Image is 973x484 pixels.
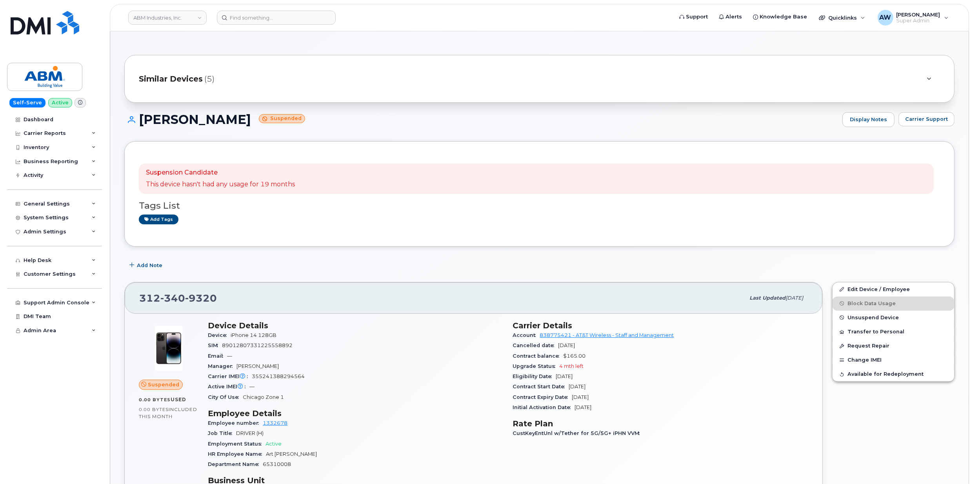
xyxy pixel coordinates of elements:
[513,363,560,369] span: Upgrade Status
[513,419,809,428] h3: Rate Plan
[266,441,282,447] span: Active
[513,321,809,330] h3: Carrier Details
[833,282,954,297] a: Edit Device / Employee
[842,112,895,127] a: Display Notes
[540,332,674,338] a: 838775421 - AT&T Wireless - Staff and Management
[231,332,276,338] span: iPhone 14 128GB
[513,353,564,359] span: Contract balance
[243,394,284,400] span: Chicago Zone 1
[124,258,169,273] button: Add Note
[171,397,186,402] span: used
[139,292,217,304] span: 312
[227,353,232,359] span: —
[208,409,504,418] h3: Employee Details
[833,325,954,339] button: Transfer to Personal
[266,451,317,457] span: Art [PERSON_NAME]
[575,404,592,410] span: [DATE]
[139,397,171,402] span: 0.00 Bytes
[513,332,540,338] span: Account
[236,363,279,369] span: [PERSON_NAME]
[263,420,287,426] a: 1332678
[749,295,786,301] span: Last updated
[848,315,899,320] span: Unsuspend Device
[513,342,558,348] span: Cancelled date
[137,262,162,269] span: Add Note
[905,115,948,123] span: Carrier Support
[160,292,185,304] span: 340
[208,342,222,348] span: SIM
[208,363,236,369] span: Manager
[513,384,569,389] span: Contract Start Date
[208,420,263,426] span: Employee number
[833,311,954,325] button: Unsuspend Device
[208,451,266,457] span: HR Employee Name
[252,373,305,379] span: 355241388294564
[146,180,295,189] p: This device hasn't had any usage for 19 months
[236,430,264,436] span: DRIVER (H)
[513,430,644,436] span: CustKeyEntUnl w/Tether for 5G/5G+ iPHN VVM
[556,373,573,379] span: [DATE]
[833,297,954,311] button: Block Data Usage
[848,371,924,377] span: Available for Redeployment
[569,384,586,389] span: [DATE]
[148,381,179,388] span: Suspended
[146,168,295,177] p: Suspension Candidate
[259,114,305,123] small: Suspended
[208,394,243,400] span: City Of Use
[145,325,192,372] img: image20231002-3703462-njx0qo.jpeg
[833,353,954,367] button: Change IMEI
[208,373,252,379] span: Carrier IMEI
[833,339,954,353] button: Request Repair
[139,215,178,224] a: Add tags
[513,404,575,410] span: Initial Activation Date
[139,201,940,211] h3: Tags List
[208,430,236,436] span: Job Title
[786,295,803,301] span: [DATE]
[208,353,227,359] span: Email
[564,353,586,359] span: $165.00
[572,394,589,400] span: [DATE]
[833,367,954,381] button: Available for Redeployment
[560,363,584,369] span: 4 mth left
[513,373,556,379] span: Eligibility Date
[208,441,266,447] span: Employment Status
[263,461,291,467] span: 65310008
[204,73,215,85] span: (5)
[513,394,572,400] span: Contract Expiry Date
[139,407,169,412] span: 0.00 Bytes
[222,342,293,348] span: 89012807331225558892
[185,292,217,304] span: 9320
[139,73,203,85] span: Similar Devices
[208,332,231,338] span: Device
[898,112,955,126] button: Carrier Support
[208,321,504,330] h3: Device Details
[558,342,575,348] span: [DATE]
[124,113,838,126] h1: [PERSON_NAME]
[208,461,263,467] span: Department Name
[249,384,255,389] span: —
[208,384,249,389] span: Active IMEI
